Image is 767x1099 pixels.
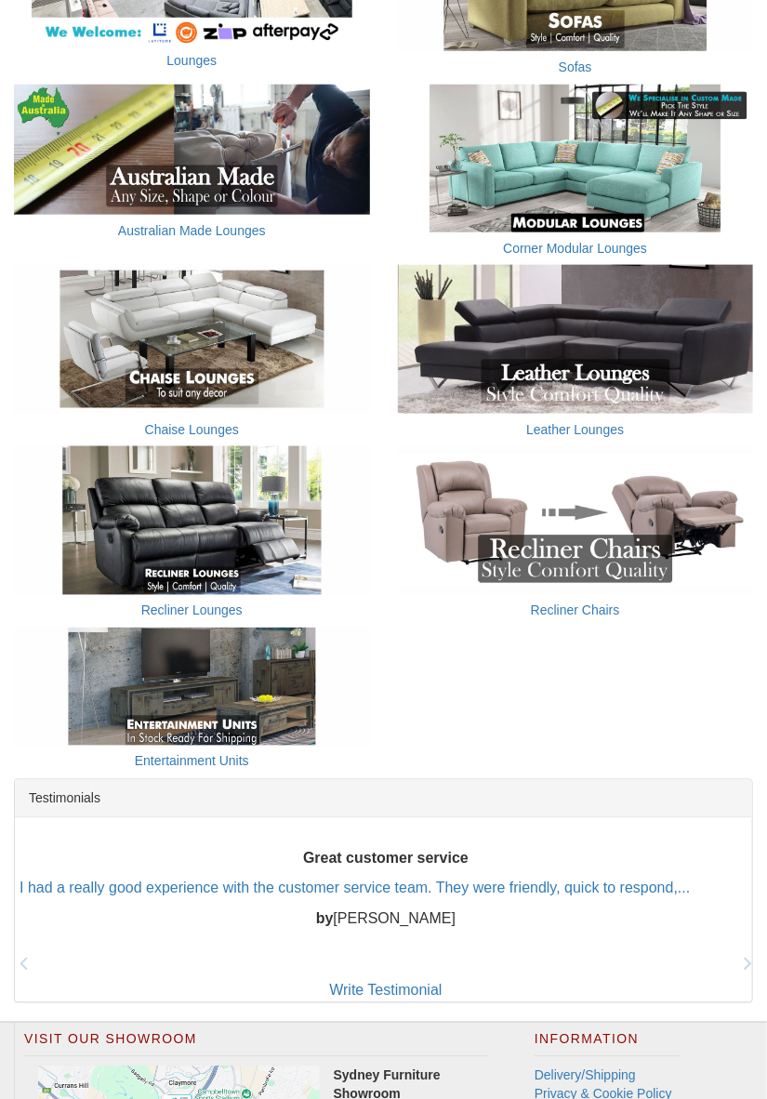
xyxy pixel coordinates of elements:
[14,265,370,413] img: Chaise Lounges
[20,909,752,931] p: [PERSON_NAME]
[15,780,752,818] div: Testimonials
[316,911,334,927] b: by
[531,603,620,618] a: Recliner Chairs
[14,85,370,215] img: Australian Made Lounges
[329,983,442,999] a: Write Testimonial
[145,422,239,437] a: Chaise Lounges
[303,850,469,866] b: Great customer service
[526,422,624,437] a: Leather Lounges
[559,60,592,74] a: Sofas
[535,1033,680,1057] h2: Information
[398,265,754,413] img: Leather Lounges
[14,446,370,594] img: Recliner Lounges
[14,628,370,747] img: Entertainment Units
[503,241,647,256] a: Corner Modular Lounges
[118,223,266,238] a: Australian Made Lounges
[535,1068,636,1083] a: Delivery/Shipping
[20,881,691,896] a: I had a really good experience with the customer service team. They were friendly, quick to respo...
[141,603,243,618] a: Recliner Lounges
[166,53,217,68] a: Lounges
[398,446,754,594] img: Recliner Chairs
[24,1033,488,1057] h2: Visit Our Showroom
[398,85,754,232] img: Corner Modular Lounges
[135,754,249,769] a: Entertainment Units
